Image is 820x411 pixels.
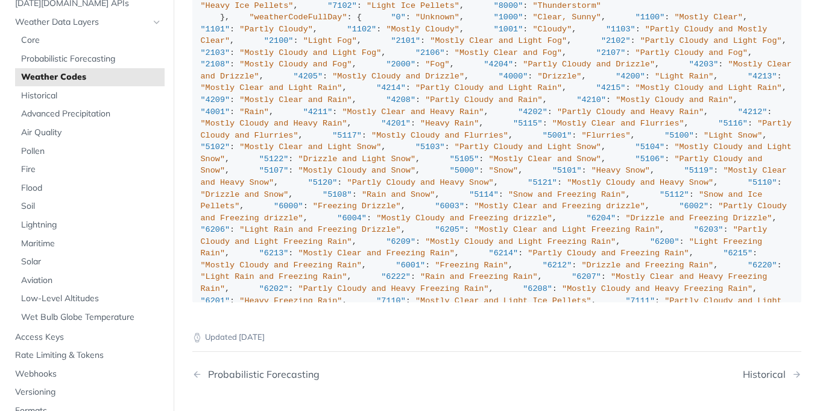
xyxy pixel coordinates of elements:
span: "Partly Cloudy and Rain" [425,95,542,104]
span: "Light Ice Pellets" [367,1,459,10]
span: "4215" [596,83,626,92]
span: "8000" [494,1,523,10]
span: "Heavy Freezing Rain" [239,296,342,305]
a: Next Page: Historical [743,369,801,380]
span: "Partly Cloudy and Light Rain" [415,83,562,92]
span: "6220" [748,261,777,270]
span: "Mostly Cloudy and Freezing Rain" [201,261,362,270]
span: "5115" [513,119,543,128]
a: Advanced Precipitation [15,105,165,123]
a: Fire [15,161,165,179]
span: "Mostly Cloudy and Flurries" [371,131,508,140]
a: Access Keys [9,328,165,346]
span: "5121" [528,178,557,187]
span: Weather Data Layers [15,16,149,28]
span: "4212" [738,107,768,116]
span: "Mostly Cloudy and Freezing drizzle" [376,214,552,223]
span: "Mostly Cloudy and Light Freezing Rain" [425,237,616,246]
a: Low-Level Altitudes [15,290,165,308]
span: "0" [391,13,405,22]
nav: Pagination Controls [192,357,801,392]
span: "Mostly Cloudy and Light Rain" [635,83,782,92]
span: "6003" [435,202,464,211]
span: "Partly Cloudy and Heavy Rain" [557,107,704,116]
span: "6208" [523,284,552,293]
span: Lightning [21,219,162,231]
span: "4208" [386,95,415,104]
span: "Snow and Freezing Rain" [508,190,625,199]
span: "Snow" [489,166,519,175]
span: "Flurries" [581,131,630,140]
span: Advanced Precipitation [21,108,162,120]
span: Probabilistic Forecasting [21,53,162,65]
span: Core [21,34,162,46]
span: "5104" [635,142,665,151]
span: "Mostly Clear" [674,13,742,22]
span: "6209" [386,237,415,246]
span: Low-Level Altitudes [21,293,162,305]
span: Fire [21,164,162,176]
span: "1101" [201,25,230,34]
span: "Mostly Cloudy and Heavy Rain" [201,119,347,128]
span: "Mostly Cloudy and Fog" [239,60,352,69]
div: Historical [743,369,792,380]
span: "5000" [450,166,479,175]
span: "5122" [259,155,289,164]
span: "Drizzle" [538,72,582,81]
span: "1100" [635,13,665,22]
span: Weather Codes [21,71,162,83]
span: "Partly Cloudy and Heavy Snow" [347,178,494,187]
span: "Fog" [425,60,450,69]
span: Aviation [21,275,162,287]
span: "Partly Cloudy and Light Fog" [640,36,782,45]
a: Air Quality [15,124,165,142]
span: "4205" [293,72,323,81]
span: "1001" [494,25,523,34]
span: "5103" [415,142,445,151]
a: Versioning [9,383,165,401]
span: "6001" [396,261,426,270]
span: "Mostly Clear and Drizzle" [201,60,797,81]
span: "Rain" [239,107,269,116]
span: "Mostly Clear and Freezing Rain" [298,249,455,258]
a: Aviation [15,272,165,290]
span: "4000" [499,72,528,81]
span: "4213" [748,72,777,81]
span: "5107" [259,166,289,175]
span: "5116" [718,119,748,128]
p: Updated [DATE] [192,331,801,343]
span: "6222" [381,272,411,281]
span: "2108" [201,60,230,69]
span: "5110" [748,178,777,187]
span: "5120" [308,178,338,187]
span: "Mostly Clear and Heavy Rain" [342,107,484,116]
span: "5101" [552,166,582,175]
span: "Partly Cloudy and Drizzle" [523,60,655,69]
span: "Drizzle and Snow" [201,190,289,199]
span: "4204" [484,60,513,69]
span: "6000" [274,202,303,211]
span: "5102" [201,142,230,151]
span: "Mostly Clear and Light Ice Pellets" [415,296,591,305]
span: "6202" [259,284,289,293]
span: "Thunderstorm" [532,1,601,10]
span: Access Keys [15,331,162,343]
span: "5119" [684,166,714,175]
a: Flood [15,179,165,197]
span: "Heavy Snow" [591,166,650,175]
span: "Heavy Ice Pellets" [201,1,294,10]
span: "Unknown" [415,13,459,22]
span: "Mostly Cloudy and Light Snow" [201,142,796,164]
span: "Mostly Clear and Heavy Snow" [201,166,792,187]
a: Probabilistic Forecasting [15,50,165,68]
span: "Rain and Freezing Rain" [420,272,537,281]
span: "6204" [587,214,616,223]
a: Wet Bulb Globe Temperature [15,308,165,327]
span: "6002" [680,202,709,211]
span: "Drizzle and Freezing Rain" [581,261,713,270]
span: "Freezing Rain" [435,261,508,270]
span: "Partly Cloudy and Freezing Rain" [528,249,689,258]
span: "Mostly Cloudy and Drizzle" [332,72,464,81]
span: "6214" [489,249,519,258]
span: Versioning [15,386,162,398]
